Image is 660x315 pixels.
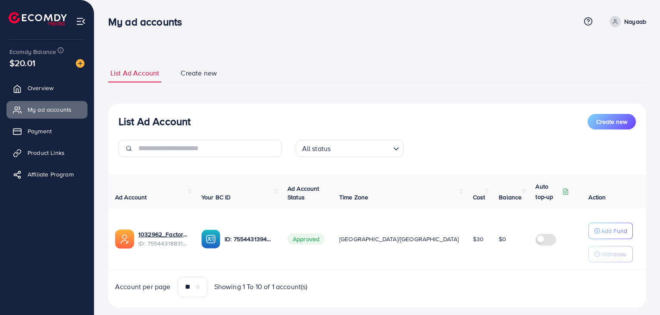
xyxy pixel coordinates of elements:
span: Ad Account Status [288,184,319,202]
span: Account per page [115,282,171,292]
div: Search for option [296,140,404,157]
p: Auto top-up [535,181,560,202]
img: menu [76,16,86,26]
a: Payment [6,123,88,140]
span: Overview [28,84,53,92]
p: Withdraw [601,249,626,259]
span: Payment [28,127,52,135]
span: Create new [181,68,217,78]
h3: My ad accounts [108,16,189,28]
span: Ecomdy Balance [9,47,56,56]
span: Time Zone [339,193,368,202]
p: Nayaab [624,16,646,27]
a: 1032962_Factory App_1758903417732 [138,230,188,239]
img: image [76,59,84,68]
span: Affiliate Program [28,170,74,179]
button: Create new [588,114,636,129]
a: Nayaab [606,16,646,27]
span: [GEOGRAPHIC_DATA]/[GEOGRAPHIC_DATA] [339,235,459,243]
p: Add Fund [601,226,627,236]
span: My ad accounts [28,105,72,114]
span: Product Links [28,148,65,157]
span: Showing 1 To 10 of 1 account(s) [214,282,308,292]
img: ic-ads-acc.e4c84228.svg [115,230,134,249]
a: Overview [6,79,88,97]
span: Cost [473,193,485,202]
button: Withdraw [588,246,633,262]
img: ic-ba-acc.ded83a64.svg [201,230,220,249]
span: $30 [473,235,484,243]
p: ID: 7554431394802630664 [225,234,274,244]
span: List Ad Account [110,68,159,78]
a: My ad accounts [6,101,88,118]
a: Affiliate Program [6,166,88,183]
span: Create new [596,117,627,126]
input: Search for option [333,141,389,155]
span: $0 [499,235,506,243]
span: Your BC ID [201,193,231,202]
span: All status [300,142,333,155]
span: Approved [288,233,325,245]
span: Action [588,193,606,202]
span: ID: 7554431883199725575 [138,239,188,248]
span: $20.01 [9,57,35,69]
span: Ad Account [115,193,147,202]
button: Add Fund [588,223,633,239]
div: <span class='underline'>1032962_Factory App_1758903417732</span></br>7554431883199725575 [138,230,188,248]
a: Product Links [6,144,88,161]
h3: List Ad Account [119,115,191,128]
span: Balance [499,193,522,202]
img: logo [9,12,67,25]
